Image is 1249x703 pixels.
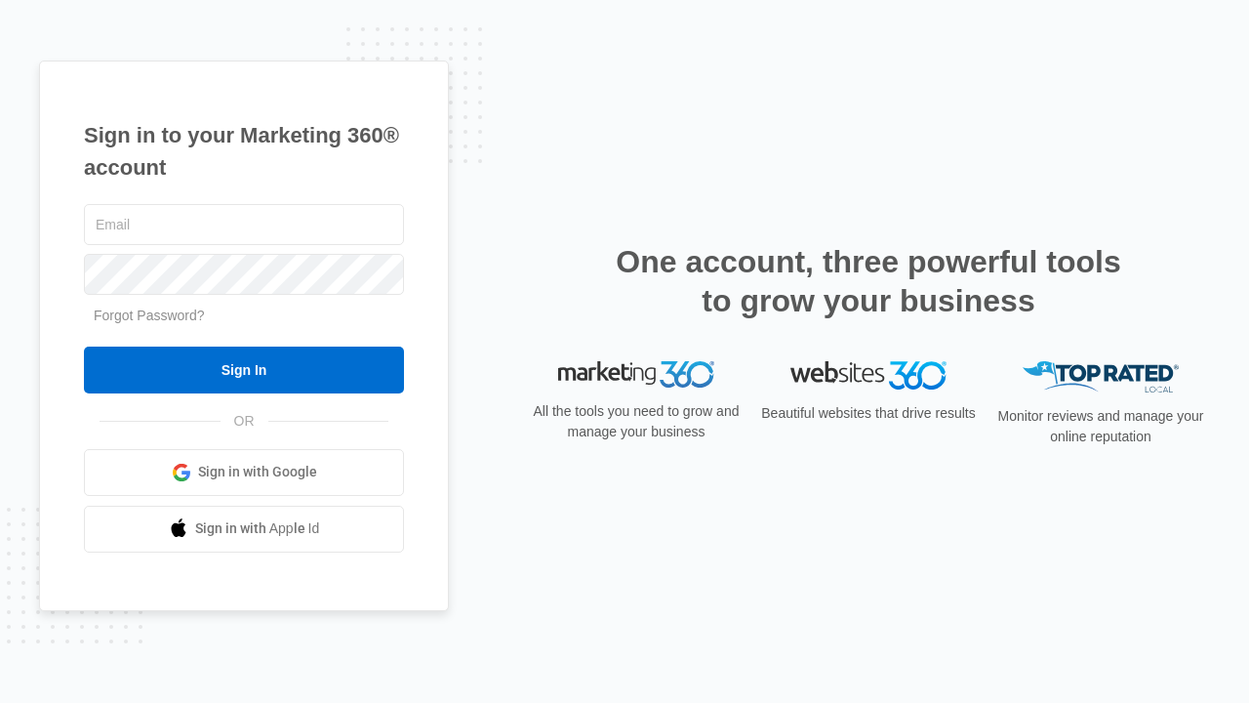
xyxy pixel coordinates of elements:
[527,401,745,442] p: All the tools you need to grow and manage your business
[94,308,205,323] a: Forgot Password?
[84,119,404,184] h1: Sign in to your Marketing 360® account
[198,462,317,482] span: Sign in with Google
[84,449,404,496] a: Sign in with Google
[84,204,404,245] input: Email
[790,361,947,390] img: Websites 360
[84,347,404,393] input: Sign In
[558,361,714,389] img: Marketing 360
[84,506,404,553] a: Sign in with Apple Id
[759,403,978,424] p: Beautiful websites that drive results
[221,411,268,432] span: OR
[195,518,320,539] span: Sign in with Apple Id
[610,242,1127,320] h2: One account, three powerful tools to grow your business
[1023,361,1179,393] img: Top Rated Local
[991,406,1210,447] p: Monitor reviews and manage your online reputation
